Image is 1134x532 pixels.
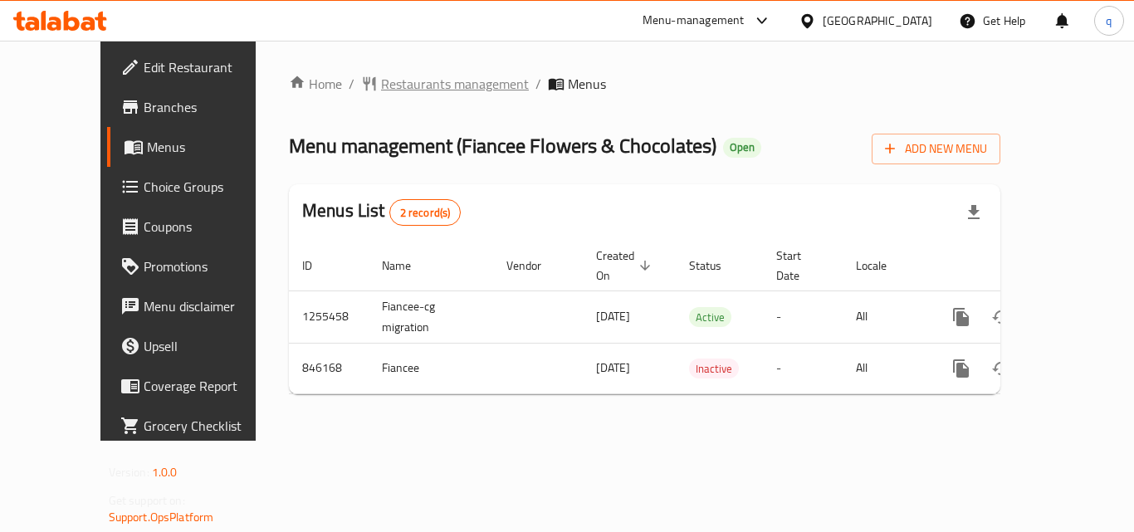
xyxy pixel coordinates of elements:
span: 1.0.0 [152,461,178,483]
button: Change Status [981,349,1021,388]
span: Created On [596,246,656,286]
span: Start Date [776,246,823,286]
a: Coverage Report [107,366,290,406]
span: [DATE] [596,357,630,378]
span: Menus [147,137,276,157]
li: / [349,74,354,94]
span: Active [689,308,731,327]
span: Inactive [689,359,739,378]
span: Menus [568,74,606,94]
div: [GEOGRAPHIC_DATA] [823,12,932,30]
th: Actions [928,241,1114,291]
span: Locale [856,256,908,276]
span: Add New Menu [885,139,987,159]
a: Promotions [107,246,290,286]
span: Coupons [144,217,276,237]
span: Coverage Report [144,376,276,396]
a: Branches [107,87,290,127]
span: Promotions [144,256,276,276]
td: All [843,290,928,343]
a: Menus [107,127,290,167]
button: more [941,297,981,337]
td: 1255458 [289,290,369,343]
span: Menu disclaimer [144,296,276,316]
h2: Menus List [302,198,461,226]
span: [DATE] [596,305,630,327]
span: Open [723,140,761,154]
button: more [941,349,981,388]
span: ID [302,256,334,276]
table: enhanced table [289,241,1114,394]
a: Menu disclaimer [107,286,290,326]
div: Menu-management [643,11,745,31]
li: / [535,74,541,94]
a: Upsell [107,326,290,366]
span: Restaurants management [381,74,529,94]
td: - [763,290,843,343]
span: Version: [109,461,149,483]
span: Name [382,256,433,276]
div: Open [723,138,761,158]
span: Menu management ( Fiancee Flowers & Chocolates ) [289,127,716,164]
span: Grocery Checklist [144,416,276,436]
span: q [1106,12,1112,30]
a: Support.OpsPlatform [109,506,214,528]
div: Active [689,307,731,327]
td: - [763,343,843,393]
td: Fiancee [369,343,493,393]
a: Choice Groups [107,167,290,207]
button: Add New Menu [872,134,1000,164]
span: 2 record(s) [390,205,461,221]
span: Get support on: [109,490,185,511]
td: All [843,343,928,393]
div: Export file [954,193,994,232]
span: Upsell [144,336,276,356]
a: Edit Restaurant [107,47,290,87]
span: Choice Groups [144,177,276,197]
td: Fiancee-cg migration [369,290,493,343]
button: Change Status [981,297,1021,337]
span: Status [689,256,743,276]
a: Coupons [107,207,290,246]
span: Branches [144,97,276,117]
td: 846168 [289,343,369,393]
span: Vendor [506,256,563,276]
span: Edit Restaurant [144,57,276,77]
a: Restaurants management [361,74,529,94]
nav: breadcrumb [289,74,1000,94]
a: Home [289,74,342,94]
a: Grocery Checklist [107,406,290,446]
